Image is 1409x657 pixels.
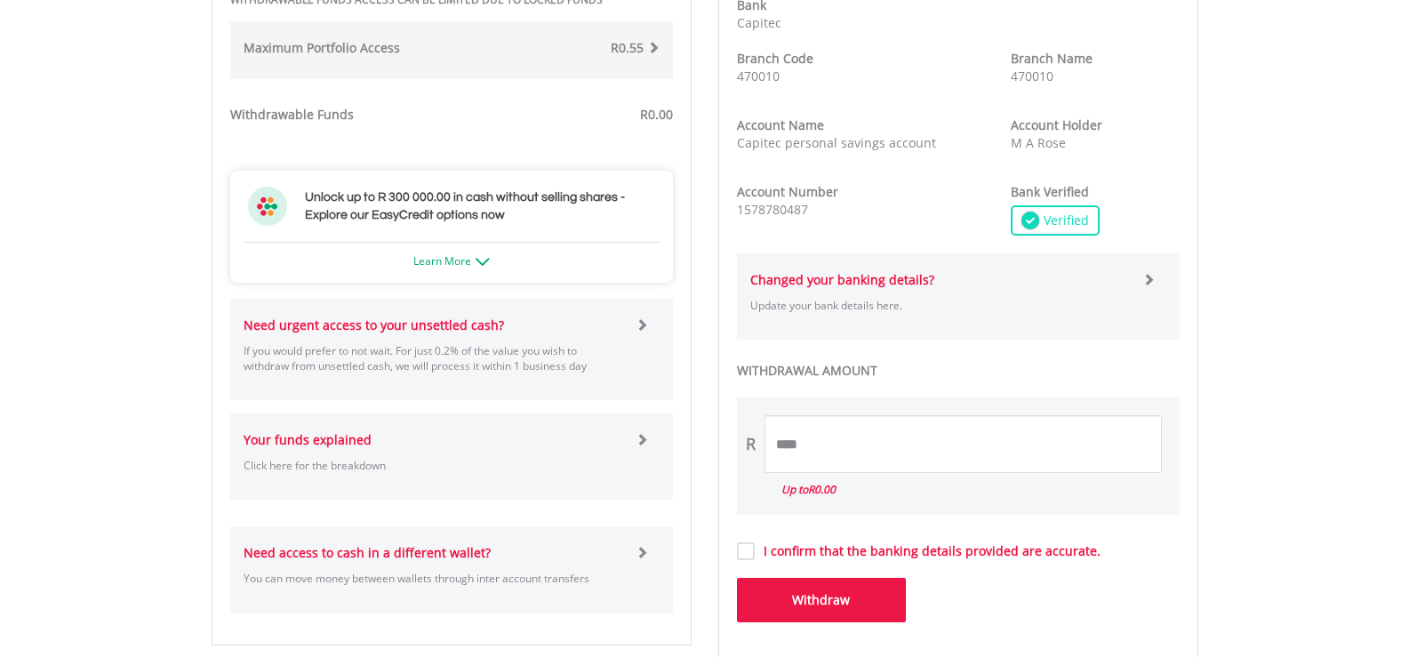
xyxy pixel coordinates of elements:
[808,482,836,497] span: R0.00
[248,187,287,226] img: ec-flower.svg
[737,50,813,67] strong: Branch Code
[1039,212,1089,229] span: Verified
[1011,134,1066,151] span: M A Rose
[781,482,836,497] i: Up to
[750,298,1130,313] p: Update your bank details here.
[737,14,781,31] span: Capitec
[640,106,673,123] span: R0.00
[244,343,623,373] p: If you would prefer to not wait. For just 0.2% of the value you wish to withdraw from unsettled c...
[737,578,906,622] button: Withdraw
[244,316,504,333] strong: Need urgent access to your unsettled cash?
[244,571,623,586] p: You can move money between wallets through inter account transfers
[244,544,491,561] strong: Need access to cash in a different wallet?
[476,258,490,266] img: ec-arrow-down.png
[1011,68,1053,84] span: 470010
[244,458,623,473] p: Click here for the breakdown
[244,526,660,613] a: Need access to cash in a different wallet? You can move money between wallets through inter accou...
[737,68,780,84] span: 470010
[737,183,838,200] strong: Account Number
[305,188,655,224] h3: Unlock up to R 300 000.00 in cash without selling shares - Explore our EasyCredit options now
[746,433,756,456] div: R
[737,201,808,218] span: 1578780487
[737,362,1180,380] label: WITHDRAWAL AMOUNT
[611,39,644,56] span: R0.55
[755,542,1101,560] label: I confirm that the banking details provided are accurate.
[1011,116,1102,133] strong: Account Holder
[750,271,934,288] strong: Changed your banking details?
[1011,50,1093,67] strong: Branch Name
[737,116,824,133] strong: Account Name
[1011,183,1089,200] strong: Bank Verified
[230,106,354,123] strong: Withdrawable Funds
[244,39,400,56] strong: Maximum Portfolio Access
[413,253,490,268] a: Learn More
[244,431,372,448] strong: Your funds explained
[737,134,936,151] span: Capitec personal savings account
